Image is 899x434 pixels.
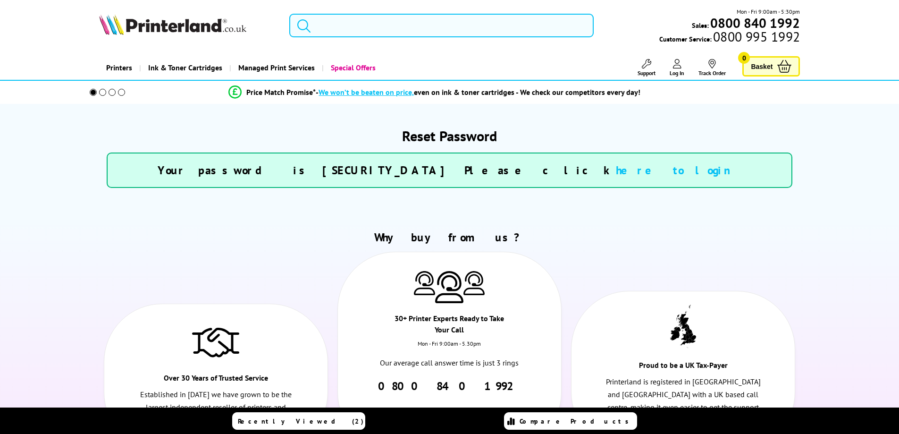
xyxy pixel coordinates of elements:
p: Our average call answer time is just 3 rings [371,357,528,369]
span: Sales: [692,21,709,30]
a: Support [638,59,655,77]
span: 0 [738,52,750,64]
span: Mon - Fri 9:00am - 5:30pm [737,7,800,16]
div: 30+ Printer Experts Ready to Take Your Call [394,313,505,340]
span: Basket [751,60,773,73]
a: Log In [670,59,684,77]
a: Printerland Logo [99,14,278,37]
div: Proud to be a UK Tax-Payer [627,359,739,375]
span: Price Match Promise* [246,87,316,97]
img: Trusted Service [192,323,239,361]
a: Special Offers [322,56,383,80]
h1: Reset Password [107,127,793,145]
div: Over 30 Years of Trusted Service [160,372,272,388]
div: Mon - Fri 9:00am - 5.30pm [338,340,561,357]
img: Printer Experts [463,271,485,295]
a: Basket 0 [742,56,800,77]
p: Established in [DATE] we have grown to be the largest independent reseller of printers and consum... [138,388,294,427]
span: Customer Service: [659,32,800,43]
img: Printer Experts [414,271,435,295]
p: Printerland is registered in [GEOGRAPHIC_DATA] and [GEOGRAPHIC_DATA] with a UK based call centre,... [605,375,761,427]
span: 0800 995 1992 [712,32,800,41]
h2: Why buy from us? [99,230,800,245]
li: modal_Promise [77,84,793,101]
span: Recently Viewed (2) [238,417,364,425]
img: UK tax payer [670,305,696,348]
a: Ink & Toner Cartridges [139,56,229,80]
a: Managed Print Services [229,56,322,80]
a: here to login [616,163,741,178]
img: Printer Experts [435,271,463,304]
a: Printers [99,56,139,80]
span: Log In [670,69,684,77]
img: Printerland Logo [99,14,246,35]
a: Recently Viewed (2) [232,412,365,430]
span: Ink & Toner Cartridges [148,56,222,80]
div: Let us help you choose the perfect printer for you home or business [371,393,528,426]
a: 0800 840 1992 [378,379,521,393]
a: 0800 840 1992 [709,18,800,27]
span: We won’t be beaten on price, [319,87,414,97]
a: Compare Products [504,412,637,430]
h3: Your password is [SECURITY_DATA] Please click [117,163,782,178]
div: - even on ink & toner cartridges - We check our competitors every day! [316,87,640,97]
b: 0800 840 1992 [710,14,800,32]
a: Track Order [698,59,726,77]
span: Support [638,69,655,77]
span: Compare Products [520,417,634,425]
